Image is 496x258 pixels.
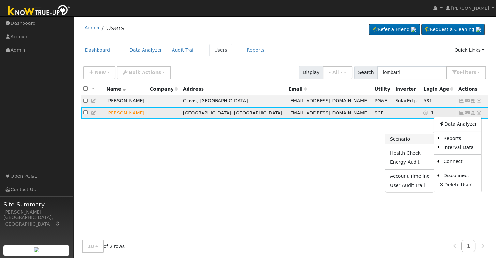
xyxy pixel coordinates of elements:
[411,27,416,32] img: retrieve
[288,86,307,92] span: Email
[385,181,434,190] a: User Audit Trail
[55,221,61,227] a: Map
[354,66,378,79] span: Search
[395,86,419,93] div: Inverter
[434,120,481,129] a: Data Analyzer
[323,66,352,79] button: - All -
[82,240,104,253] button: 10
[473,70,476,75] span: s
[431,110,434,115] span: 08/14/2025 10:32:32 AM
[288,98,368,103] span: [EMAIL_ADDRESS][DOMAIN_NAME]
[464,110,470,116] a: matthewlombard@hotmail.com
[439,157,481,166] a: Connect
[104,95,147,107] td: [PERSON_NAME]
[461,240,476,252] a: 1
[369,24,420,35] a: Refer a Friend
[421,24,485,35] a: Request a Cleaning
[104,107,147,119] td: Lead
[439,134,481,143] a: Reports
[125,44,167,56] a: Data Analyzer
[3,209,70,216] div: [PERSON_NAME]
[288,110,368,115] span: [EMAIL_ADDRESS][DOMAIN_NAME]
[299,66,323,79] span: Display
[377,66,446,79] input: Search
[5,4,73,18] img: Know True-Up
[91,110,97,115] a: Edit User
[374,110,383,115] span: SCE
[95,70,106,75] span: New
[85,25,99,30] a: Admin
[476,110,482,116] a: Other actions
[460,70,476,75] span: Filter
[3,214,70,228] div: [GEOGRAPHIC_DATA], [GEOGRAPHIC_DATA]
[385,172,434,181] a: Account Timeline Report
[385,158,434,167] a: Energy Audit Report
[476,98,482,104] a: Other actions
[117,66,171,79] button: Bulk Actions
[446,66,486,79] button: 0Filters
[476,27,481,32] img: retrieve
[464,98,470,104] a: artlombardo21@gmail.com
[423,86,453,92] span: Days since last login
[374,98,387,103] span: PG&E
[167,44,200,56] a: Audit Trail
[80,44,115,56] a: Dashboard
[434,180,481,190] a: Delete User
[106,24,124,32] a: Users
[385,148,434,158] a: Health Check Report
[449,44,489,56] a: Quick Links
[423,110,431,115] a: No login access
[129,70,161,75] span: Bulk Actions
[439,171,481,180] a: Disconnect
[470,98,476,103] a: Login As
[374,86,390,93] div: Utility
[423,98,432,103] span: 01/12/2024 9:29:55 AM
[83,66,116,79] button: New
[181,95,286,107] td: Clovis, [GEOGRAPHIC_DATA]
[458,110,464,115] a: Show Graph
[439,143,481,152] a: Interval Data
[183,86,284,93] div: Address
[181,107,286,119] td: [GEOGRAPHIC_DATA], [GEOGRAPHIC_DATA]
[451,6,489,11] span: [PERSON_NAME]
[150,86,178,92] span: Company name
[82,240,125,253] span: of 2 rows
[470,110,476,115] a: Login As
[209,44,232,56] a: Users
[91,98,97,103] a: Edit User
[242,44,269,56] a: Reports
[34,247,39,252] img: retrieve
[458,98,464,103] a: Show Graph
[3,200,70,209] span: Site Summary
[395,98,418,103] span: SolarEdge
[88,244,94,249] span: 10
[385,134,434,144] a: Scenario Report
[458,86,486,93] div: Actions
[106,86,126,92] span: Name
